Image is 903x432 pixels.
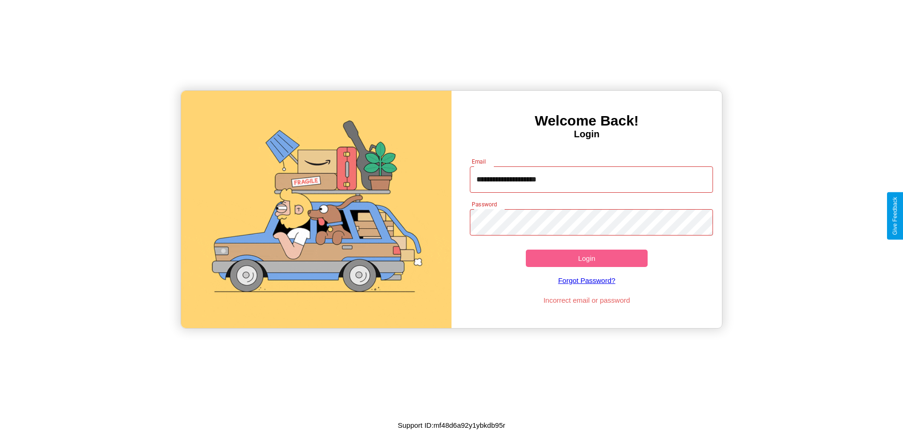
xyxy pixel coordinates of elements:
[451,129,722,140] h4: Login
[892,197,898,235] div: Give Feedback
[181,91,451,328] img: gif
[526,250,648,267] button: Login
[465,267,709,294] a: Forgot Password?
[472,200,497,208] label: Password
[451,113,722,129] h3: Welcome Back!
[465,294,709,306] p: Incorrect email or password
[398,419,505,432] p: Support ID: mf48d6a92y1ybkdb95r
[472,157,486,165] label: Email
